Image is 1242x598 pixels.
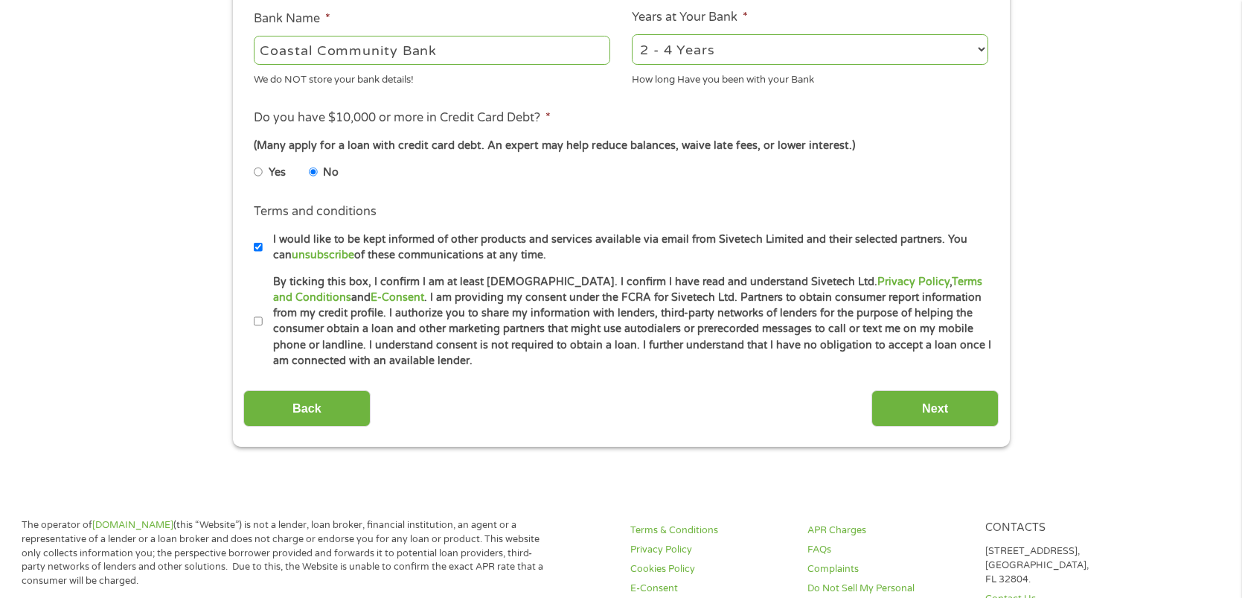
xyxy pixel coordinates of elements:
[92,519,173,531] a: [DOMAIN_NAME]
[254,138,987,154] div: (Many apply for a loan with credit card debt. An expert may help reduce balances, waive late fees...
[371,291,424,304] a: E-Consent
[254,204,377,220] label: Terms and conditions
[630,562,790,576] a: Cookies Policy
[632,10,748,25] label: Years at Your Bank
[871,390,999,427] input: Next
[254,110,551,126] label: Do you have $10,000 or more in Credit Card Debt?
[985,544,1145,587] p: [STREET_ADDRESS], [GEOGRAPHIC_DATA], FL 32804.
[292,249,354,261] a: unsubscribe
[632,67,988,87] div: How long Have you been with your Bank
[263,274,993,369] label: By ticking this box, I confirm I am at least [DEMOGRAPHIC_DATA]. I confirm I have read and unders...
[877,276,950,288] a: Privacy Policy
[985,521,1145,535] h4: Contacts
[323,165,339,181] label: No
[254,11,330,27] label: Bank Name
[269,165,286,181] label: Yes
[807,524,967,538] a: APR Charges
[273,276,982,304] a: Terms and Conditions
[630,524,790,538] a: Terms & Conditions
[807,543,967,557] a: FAQs
[630,543,790,557] a: Privacy Policy
[807,562,967,576] a: Complaints
[243,390,371,427] input: Back
[630,582,790,596] a: E-Consent
[254,67,610,87] div: We do NOT store your bank details!
[22,518,554,588] p: The operator of (this “Website”) is not a lender, loan broker, financial institution, an agent or...
[263,232,993,264] label: I would like to be kept informed of other products and services available via email from Sivetech...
